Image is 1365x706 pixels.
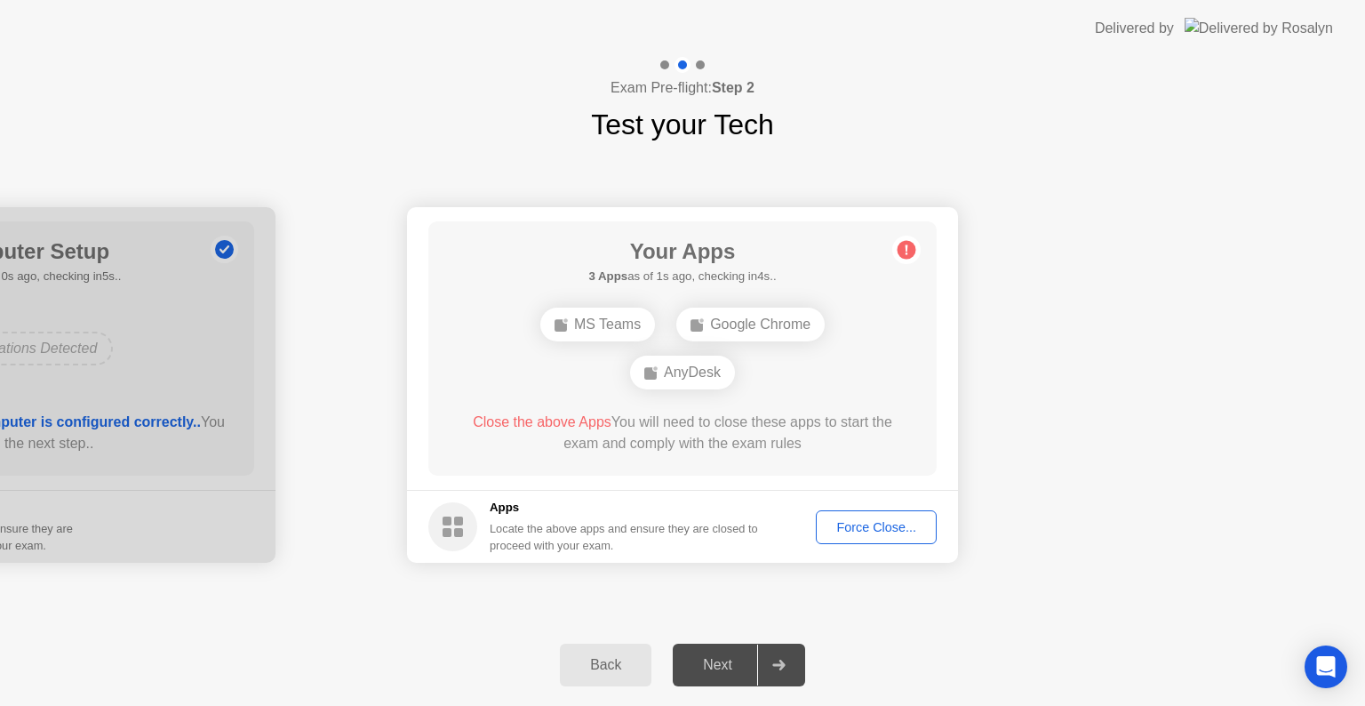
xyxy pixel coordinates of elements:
h4: Exam Pre-flight: [611,77,754,99]
h5: as of 1s ago, checking in4s.. [588,268,776,285]
button: Next [673,644,805,686]
div: MS Teams [540,308,655,341]
button: Back [560,644,651,686]
button: Force Close... [816,510,937,544]
div: You will need to close these apps to start the exam and comply with the exam rules [454,412,912,454]
div: Force Close... [822,520,930,534]
h1: Test your Tech [591,103,774,146]
div: Back [565,657,646,673]
b: 3 Apps [588,269,627,283]
div: Open Intercom Messenger [1305,646,1347,688]
span: Close the above Apps [473,414,611,429]
h5: Apps [490,499,759,517]
div: Next [678,657,757,673]
b: Step 2 [712,80,754,95]
div: AnyDesk [630,356,735,389]
div: Delivered by [1095,18,1174,39]
div: Google Chrome [676,308,825,341]
div: Locate the above apps and ensure they are closed to proceed with your exam. [490,520,759,554]
img: Delivered by Rosalyn [1185,18,1333,38]
h1: Your Apps [588,236,776,268]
